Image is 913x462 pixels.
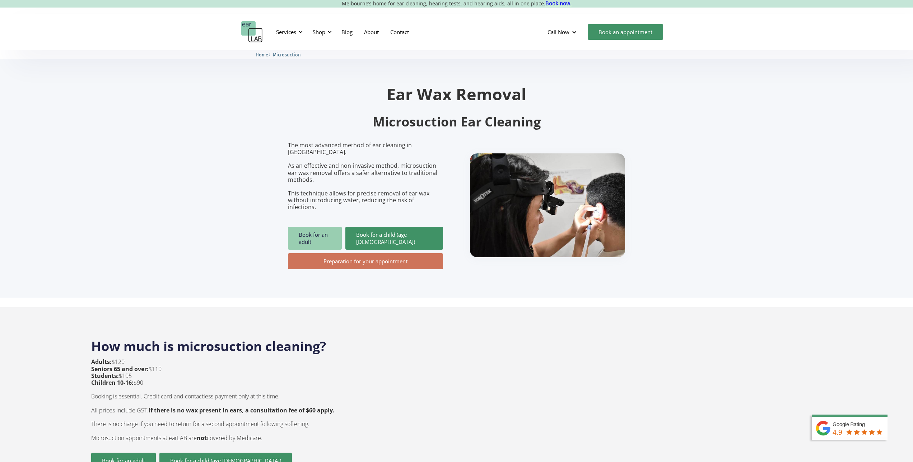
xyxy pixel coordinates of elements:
strong: Adults: [91,358,112,366]
li: 〉 [256,51,273,59]
div: Shop [308,21,334,43]
strong: not [197,434,207,442]
span: Home [256,52,268,57]
strong: If there is no wax present in ears, a consultation fee of $60 apply. [149,406,335,414]
strong: Children 10-16: [91,379,134,387]
strong: Seniors 65 and over: [91,365,149,373]
h1: Ear Wax Removal [288,86,625,102]
a: Blog [336,22,358,42]
a: home [241,21,263,43]
img: boy getting ear checked. [470,153,625,257]
div: Call Now [542,21,584,43]
span: Microsuction [273,52,301,57]
div: Services [272,21,305,43]
p: The most advanced method of ear cleaning in [GEOGRAPHIC_DATA]. As an effective and non-invasive m... [288,142,443,211]
a: Contact [385,22,415,42]
a: Home [256,51,268,58]
h2: How much is microsuction cleaning? [91,331,821,355]
div: Shop [313,28,325,36]
p: $120 $110 $105 $90 Booking is essential. Credit card and contactless payment only at this time. A... [91,359,335,441]
a: About [358,22,385,42]
h2: Microsuction Ear Cleaning [288,114,625,130]
a: Preparation for your appointment [288,253,443,269]
strong: Students: [91,372,119,380]
div: Services [276,28,296,36]
a: Book for a child (age [DEMOGRAPHIC_DATA]) [345,227,443,250]
div: Call Now [548,28,569,36]
a: Book for an adult [288,227,342,250]
a: Book an appointment [588,24,663,40]
a: Microsuction [273,51,301,58]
